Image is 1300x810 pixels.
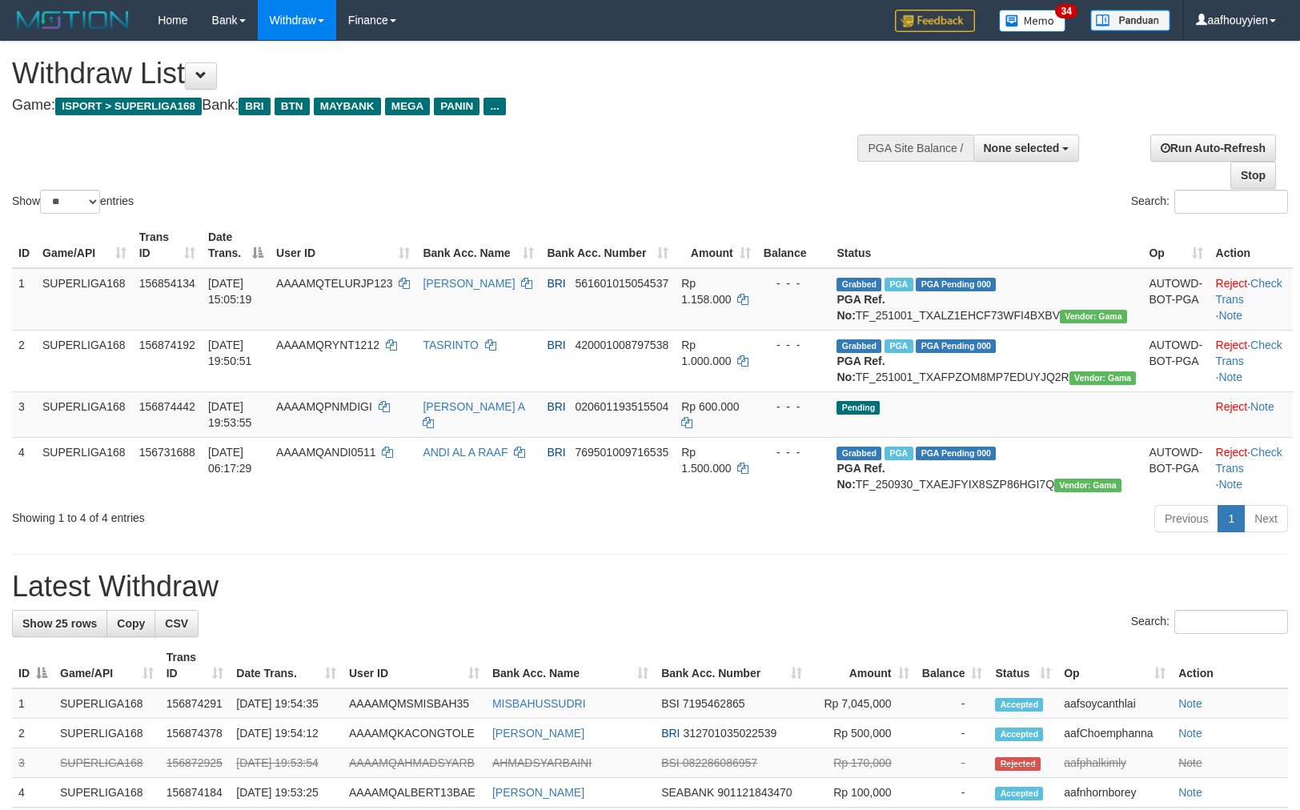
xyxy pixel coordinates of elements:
td: AAAAMQALBERT13BAE [343,778,486,808]
a: Note [1218,309,1242,322]
td: 2 [12,330,36,391]
span: CSV [165,617,188,630]
th: Op: activate to sort column ascending [1057,643,1172,688]
span: Show 25 rows [22,617,97,630]
td: SUPERLIGA168 [54,778,160,808]
a: Check Trans [1216,339,1282,367]
span: Copy 901121843470 to clipboard [717,786,792,799]
th: Bank Acc. Number: activate to sort column ascending [540,223,675,268]
span: Grabbed [837,339,881,353]
b: PGA Ref. No: [837,355,885,383]
span: Copy 561601015054537 to clipboard [575,277,668,290]
div: - - - [764,444,825,460]
span: Rp 1.000.000 [681,339,731,367]
span: Copy 420001008797538 to clipboard [575,339,668,351]
a: [PERSON_NAME] [423,277,515,290]
span: Rp 1.500.000 [681,446,731,475]
td: TF_251001_TXALZ1EHCF73WFI4BXBV [830,268,1142,331]
td: - [916,688,989,719]
a: Reject [1216,277,1248,290]
span: BRI [661,727,680,740]
span: 156874192 [139,339,195,351]
td: SUPERLIGA168 [36,437,133,499]
span: [DATE] 19:53:55 [208,400,252,429]
img: Button%20Memo.svg [999,10,1066,32]
td: AUTOWD-BOT-PGA [1142,268,1209,331]
th: Action [1210,223,1293,268]
span: [DATE] 15:05:19 [208,277,252,306]
td: aafphalkimly [1057,748,1172,778]
a: ANDI AL A RAAF [423,446,508,459]
a: Note [1178,756,1202,769]
th: Action [1172,643,1288,688]
td: 156874291 [160,688,231,719]
span: 156874442 [139,400,195,413]
th: Game/API: activate to sort column ascending [36,223,133,268]
span: AAAAMQPNMDIGI [276,400,372,413]
span: AAAAMQANDI0511 [276,446,376,459]
span: PANIN [434,98,479,115]
td: · [1210,391,1293,437]
label: Search: [1131,610,1288,634]
span: BSI [661,756,680,769]
td: SUPERLIGA168 [54,719,160,748]
th: Bank Acc. Name: activate to sort column ascending [416,223,540,268]
div: - - - [764,399,825,415]
th: Bank Acc. Name: activate to sort column ascending [486,643,655,688]
span: [DATE] 06:17:29 [208,446,252,475]
th: ID: activate to sort column descending [12,643,54,688]
span: 34 [1055,4,1077,18]
td: SUPERLIGA168 [54,688,160,719]
img: panduan.png [1090,10,1170,31]
td: · · [1210,330,1293,391]
span: Accepted [995,787,1043,800]
a: AHMADSYARBAINI [492,756,592,769]
a: [PERSON_NAME] [492,727,584,740]
a: Check Trans [1216,446,1282,475]
span: Vendor URL: https://trx31.1velocity.biz [1060,310,1127,323]
a: Copy [106,610,155,637]
input: Search: [1174,610,1288,634]
td: [DATE] 19:54:35 [230,688,343,719]
label: Show entries [12,190,134,214]
td: SUPERLIGA168 [36,391,133,437]
span: BRI [547,277,565,290]
span: BRI [547,339,565,351]
th: User ID: activate to sort column ascending [343,643,486,688]
span: Copy 020601193515504 to clipboard [575,400,668,413]
span: BSI [661,697,680,710]
th: Amount: activate to sort column ascending [808,643,916,688]
span: Vendor URL: https://trx31.1velocity.biz [1069,371,1137,385]
h4: Game: Bank: [12,98,851,114]
td: 1 [12,268,36,331]
span: Rejected [995,757,1040,771]
a: Reject [1216,446,1248,459]
th: ID [12,223,36,268]
span: Grabbed [837,447,881,460]
th: Date Trans.: activate to sort column descending [202,223,270,268]
td: SUPERLIGA168 [36,330,133,391]
span: PGA Pending [916,339,996,353]
td: 1 [12,688,54,719]
td: aafnhornborey [1057,778,1172,808]
a: 1 [1218,505,1245,532]
th: Bank Acc. Number: activate to sort column ascending [655,643,808,688]
select: Showentries [40,190,100,214]
td: Rp 100,000 [808,778,916,808]
span: None selected [984,142,1060,154]
td: 3 [12,391,36,437]
a: [PERSON_NAME] [492,786,584,799]
td: 3 [12,748,54,778]
td: [DATE] 19:53:25 [230,778,343,808]
a: Note [1178,727,1202,740]
span: Rp 600.000 [681,400,739,413]
th: Balance: activate to sort column ascending [916,643,989,688]
span: Accepted [995,728,1043,741]
span: Marked by aafsengchandara [885,339,913,353]
span: ... [483,98,505,115]
td: aafsoycanthlai [1057,688,1172,719]
td: · · [1210,268,1293,331]
td: 2 [12,719,54,748]
a: TASRINTO [423,339,479,351]
span: AAAAMQTELURJP123 [276,277,393,290]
